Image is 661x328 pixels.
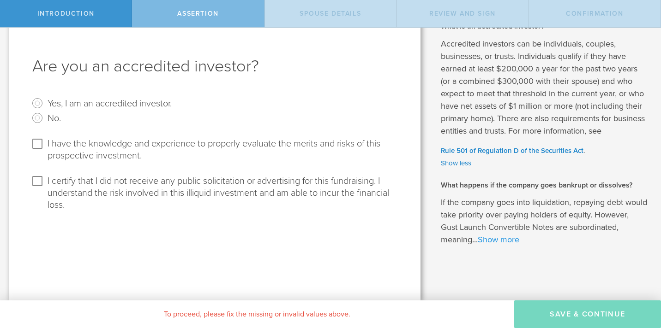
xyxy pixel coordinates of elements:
label: No. [48,111,61,124]
p: If the company goes into liquidation, repaying debt would take priority over paying holders of eq... [441,196,647,246]
a: Show more [478,234,519,245]
div: . [441,38,647,169]
span: Review and Sign [429,10,496,18]
p: Accredited investors can be individuals, couples, businesses, or trusts. Individuals qualify if t... [441,38,647,137]
label: I certify that I did not receive any public solicitation or advertising for this fundraising. I u... [48,174,395,211]
h2: What happens if the company goes bankrupt or dissolves? [441,180,647,190]
radio: No. [32,111,397,125]
label: I have the knowledge and experience to properly evaluate the merits and risks of this prospective... [48,136,395,162]
span: Assertion [177,10,218,18]
h1: Are you an accredited investor? [32,55,397,77]
span: Confirmation [566,10,623,18]
span: Spouse Details [300,10,361,18]
span: Introduction [37,10,95,18]
label: Yes, I am an accredited investor. [48,96,172,110]
a: Rule 501 of Regulation D of the Securities Act [441,146,583,155]
button: Save & Continue [514,300,661,328]
a: Show less [441,158,647,169]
